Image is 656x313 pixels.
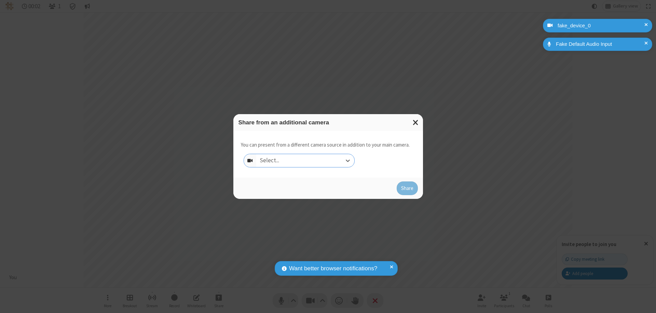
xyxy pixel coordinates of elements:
[409,114,423,131] button: Close modal
[241,141,410,149] p: You can present from a different camera source in addition to your main camera.
[397,181,418,195] button: Share
[260,156,284,165] div: Select...
[553,40,647,48] div: Fake Default Audio Input
[555,22,647,30] div: fake_device_0
[289,264,377,273] span: Want better browser notifications?
[238,119,418,126] h3: Share from an additional camera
